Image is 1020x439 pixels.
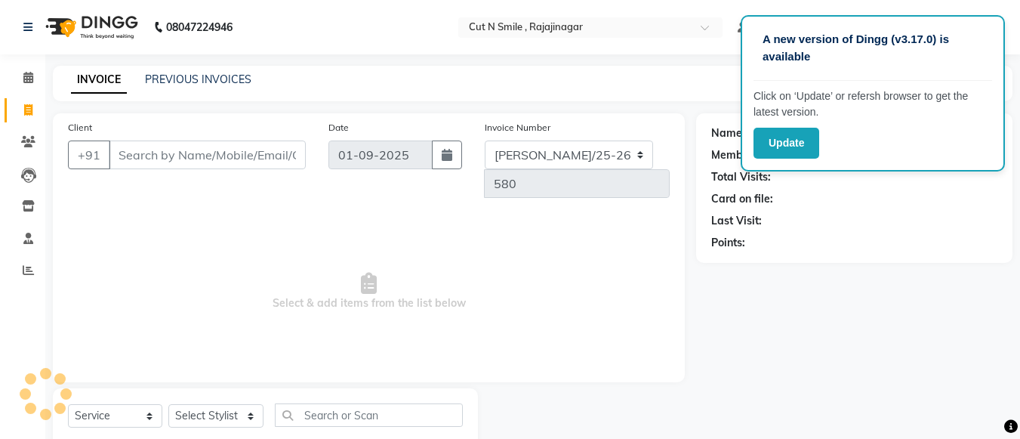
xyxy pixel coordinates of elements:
[763,31,983,65] p: A new version of Dingg (v3.17.0) is available
[39,6,142,48] img: logo
[711,125,745,141] div: Name:
[166,6,233,48] b: 08047224946
[109,141,306,169] input: Search by Name/Mobile/Email/Code
[275,403,463,427] input: Search or Scan
[711,191,773,207] div: Card on file:
[485,121,550,134] label: Invoice Number
[145,73,251,86] a: PREVIOUS INVOICES
[68,121,92,134] label: Client
[711,169,771,185] div: Total Visits:
[711,213,762,229] div: Last Visit:
[711,235,745,251] div: Points:
[711,147,777,163] div: Membership:
[68,141,110,169] button: +91
[753,128,819,159] button: Update
[328,121,349,134] label: Date
[68,216,670,367] span: Select & add items from the list below
[71,66,127,94] a: INVOICE
[753,88,992,120] p: Click on ‘Update’ or refersh browser to get the latest version.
